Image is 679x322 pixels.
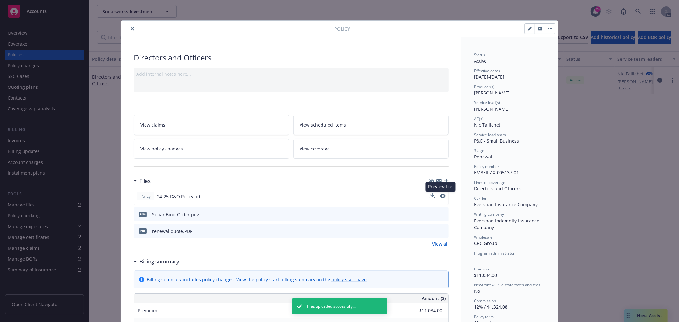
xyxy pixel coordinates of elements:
div: Preview file [426,182,456,192]
span: View claims [140,122,165,128]
span: $11,034.00 [474,272,497,278]
span: AC(s) [474,116,484,122]
span: Premium [138,307,157,313]
span: View policy changes [140,145,183,152]
h3: Files [139,177,151,185]
button: download file [430,193,435,198]
span: Policy [139,193,152,199]
span: View coverage [300,145,330,152]
a: View scheduled items [293,115,449,135]
span: Policy [334,25,350,32]
span: Amount ($) [422,295,446,302]
span: Status [474,52,485,58]
div: [DATE] - [DATE] [474,68,545,80]
span: Program administrator [474,250,515,256]
span: No [474,288,480,294]
div: Files [134,177,151,185]
span: Stage [474,148,484,153]
span: 24-25 D&O Policy.pdf [157,193,202,200]
a: policy start page [331,276,367,283]
div: Sonar Bind Order.png [152,211,199,218]
div: Billing summary [134,257,179,266]
span: Commission [474,298,496,304]
button: download file [430,211,435,218]
span: Nic Tallichet [474,122,500,128]
span: Writing company [474,212,504,217]
span: Carrier [474,196,487,201]
span: [PERSON_NAME] [474,106,510,112]
button: preview file [440,211,446,218]
span: png [139,212,147,217]
span: Renewal [474,154,492,160]
div: Add internal notes here... [136,71,446,77]
span: PDF [139,228,147,233]
span: Service lead team [474,132,506,137]
button: close [129,25,136,32]
a: View all [432,241,449,247]
a: View coverage [293,139,449,159]
span: Everspan Insurance Company [474,201,538,207]
div: Directors and Officers [474,185,545,192]
a: View policy changes [134,139,289,159]
button: preview file [440,194,446,198]
span: Policy number [474,164,499,169]
span: Active [474,58,487,64]
span: Policy term [474,314,494,319]
div: Billing summary includes policy changes. View the policy start billing summary on the . [147,276,368,283]
span: Effective dates [474,68,500,73]
span: Newfront will file state taxes and fees [474,282,540,288]
button: download file [430,228,435,234]
input: 0.00 [405,306,446,315]
span: View scheduled items [300,122,346,128]
span: - [474,256,476,262]
span: CRC Group [474,240,497,246]
span: Service lead(s) [474,100,500,105]
span: Wholesaler [474,234,494,240]
span: Files uploaded succesfully... [307,304,356,309]
span: EM3EII-AX-005137-01 [474,170,519,176]
span: P&C - Small Business [474,138,519,144]
span: Premium [474,266,490,272]
a: View claims [134,115,289,135]
span: [PERSON_NAME] [474,90,510,96]
span: Producer(s) [474,84,495,89]
button: download file [430,193,435,200]
div: renewal quote.PDF [152,228,192,234]
h3: Billing summary [139,257,179,266]
button: preview file [440,228,446,234]
button: preview file [440,193,446,200]
span: Everspan Indemnity Insurance Company [474,218,541,230]
div: Directors and Officers [134,52,449,63]
span: Lines of coverage [474,180,505,185]
span: 12% / $1,324.08 [474,304,507,310]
